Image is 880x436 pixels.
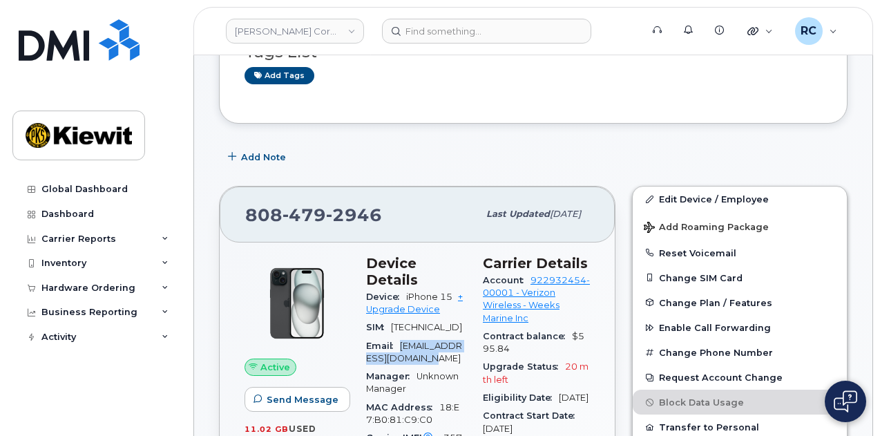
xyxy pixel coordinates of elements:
span: [DATE] [550,209,581,219]
button: Block Data Usage [633,390,847,415]
span: 2946 [326,205,382,225]
span: [TECHNICAL_ID] [391,322,462,332]
span: Contract Start Date [483,410,582,421]
h3: Tags List [245,44,822,61]
button: Reset Voicemail [633,240,847,265]
a: Add tags [245,67,314,84]
span: used [289,424,316,434]
span: MAC Address [366,402,439,413]
span: Account [483,275,530,285]
span: 808 [245,205,382,225]
span: Send Message [267,393,338,406]
h3: Carrier Details [483,255,590,272]
button: Request Account Change [633,365,847,390]
button: Change SIM Card [633,265,847,290]
button: Enable Call Forwarding [633,315,847,340]
span: Upgrade Status [483,361,565,372]
a: Edit Device / Employee [633,187,847,211]
span: Last updated [486,209,550,219]
h3: Device Details [366,255,466,288]
img: iPhone_15_Black.png [256,262,338,345]
span: Add Note [241,151,286,164]
span: SIM [366,322,391,332]
span: Add Roaming Package [644,222,769,235]
span: Active [260,361,290,374]
span: iPhone 15 [406,292,452,302]
span: Device [366,292,406,302]
button: Add Roaming Package [633,212,847,240]
span: [DATE] [559,392,589,403]
span: 20 mth left [483,361,589,384]
img: Open chat [834,390,857,413]
button: Add Note [219,144,298,169]
span: Manager [366,371,417,381]
a: Kiewit Corporation [226,19,364,44]
span: 11.02 GB [245,424,289,434]
span: Email [366,341,400,351]
button: Send Message [245,387,350,412]
input: Find something... [382,19,591,44]
span: 479 [283,205,326,225]
span: Enable Call Forwarding [659,323,771,333]
span: Change Plan / Features [659,297,772,307]
span: [DATE] [483,424,513,434]
div: Rebeca Ceballos [785,17,847,45]
span: Eligibility Date [483,392,559,403]
span: [EMAIL_ADDRESS][DOMAIN_NAME] [366,341,462,363]
span: RC [801,23,816,39]
button: Change Plan / Features [633,290,847,315]
button: Change Phone Number [633,340,847,365]
div: Quicklinks [738,17,783,45]
a: 922932454-00001 - Verizon Wireless - Weeks Marine Inc [483,275,590,323]
span: Contract balance [483,331,572,341]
